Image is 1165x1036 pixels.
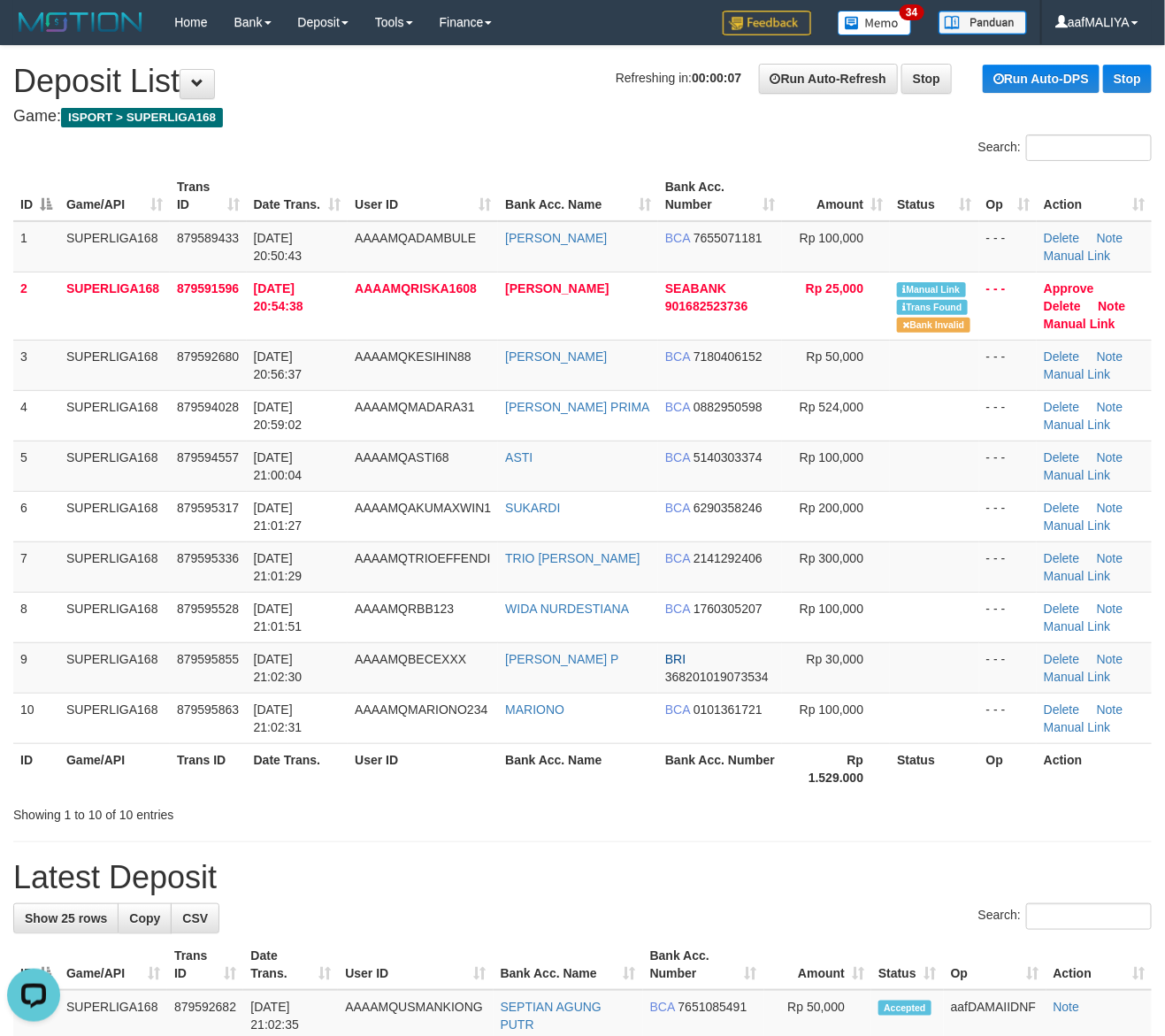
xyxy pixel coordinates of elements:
span: SEABANK [665,281,726,295]
th: ID: activate to sort column descending [13,940,59,990]
td: - - - [979,390,1037,441]
td: SUPERLIGA168 [59,592,170,642]
span: AAAAMQRISKA1608 [355,281,477,295]
a: Stop [1103,65,1152,93]
a: Stop [901,64,952,94]
span: AAAAMQBECEXXX [355,652,466,666]
th: Bank Acc. Name: activate to sort column ascending [498,171,658,221]
input: Search: [1026,134,1152,161]
a: Delete [1044,702,1079,717]
a: Delete [1044,652,1079,666]
td: - - - [979,592,1037,642]
span: Show 25 rows [25,911,107,925]
span: 879595528 [177,602,239,616]
span: ISPORT > SUPERLIGA168 [61,108,223,127]
th: Amount: activate to sort column ascending [782,171,890,221]
td: 9 [13,642,59,693]
span: [DATE] 21:01:29 [254,551,303,583]
a: Note [1097,702,1123,717]
th: Bank Acc. Number: activate to sort column ascending [643,940,764,990]
a: Manual Link [1044,418,1111,432]
a: CSV [171,903,219,933]
a: Note [1097,231,1123,245]
img: panduan.png [939,11,1027,35]
a: [PERSON_NAME] P [505,652,618,666]
th: Status: activate to sort column ascending [871,940,944,990]
td: - - - [979,491,1037,541]
a: WIDA NURDESTIANA [505,602,629,616]
span: [DATE] 21:01:27 [254,501,303,533]
span: [DATE] 20:59:02 [254,400,303,432]
td: SUPERLIGA168 [59,340,170,390]
button: Open LiveChat chat widget [7,7,60,60]
td: - - - [979,642,1037,693]
img: MOTION_logo.png [13,9,148,35]
span: Copy 901682523736 to clipboard [665,299,747,313]
a: Manual Link [1044,468,1111,482]
span: Rp 100,000 [800,602,863,616]
span: 879594557 [177,450,239,464]
label: Search: [978,134,1152,161]
td: SUPERLIGA168 [59,693,170,743]
a: Run Auto-Refresh [759,64,898,94]
img: Feedback.jpg [723,11,811,35]
span: BCA [665,702,690,717]
h4: Game: [13,108,1152,126]
a: Show 25 rows [13,903,119,933]
span: AAAAMQMADARA31 [355,400,474,414]
span: Rp 25,000 [806,281,863,295]
span: 34 [900,4,924,20]
span: Rp 524,000 [800,400,863,414]
th: Rp 1.529.000 [782,743,890,794]
span: Copy 0882950598 to clipboard [694,400,763,414]
th: Amount: activate to sort column ascending [764,940,871,990]
span: [DATE] 21:01:51 [254,602,303,633]
span: BCA [665,551,690,565]
span: [DATE] 21:02:31 [254,702,303,734]
a: Delete [1044,450,1079,464]
a: Approve [1044,281,1094,295]
span: Copy [129,911,160,925]
th: Trans ID [170,743,247,794]
td: 8 [13,592,59,642]
a: Note [1097,349,1123,364]
a: Note [1097,551,1123,565]
span: 879595336 [177,551,239,565]
span: Copy 6290358246 to clipboard [694,501,763,515]
a: TRIO [PERSON_NAME] [505,551,640,565]
span: [DATE] 20:54:38 [254,281,303,313]
a: Note [1097,652,1123,666]
th: Trans ID: activate to sort column ascending [167,940,243,990]
a: Note [1097,602,1123,616]
td: - - - [979,541,1037,592]
span: BCA [665,602,690,616]
a: [PERSON_NAME] PRIMA [505,400,649,414]
th: Op: activate to sort column ascending [944,940,1046,990]
img: Button%20Memo.svg [838,11,912,35]
a: Delete [1044,400,1079,414]
td: 2 [13,272,59,340]
span: BCA [665,349,690,364]
th: Date Trans.: activate to sort column ascending [247,171,349,221]
span: Rp 100,000 [800,450,863,464]
td: SUPERLIGA168 [59,642,170,693]
label: Search: [978,903,1152,930]
td: 6 [13,491,59,541]
td: - - - [979,272,1037,340]
a: Note [1097,501,1123,515]
span: CSV [182,911,208,925]
span: AAAAMQTRIOEFFENDI [355,551,490,565]
span: Rp 200,000 [800,501,863,515]
th: ID [13,743,59,794]
th: Bank Acc. Number [658,743,782,794]
td: 7 [13,541,59,592]
span: Accepted [878,1001,931,1016]
span: AAAAMQKESIHIN88 [355,349,471,364]
td: - - - [979,441,1037,491]
a: Delete [1044,602,1079,616]
a: Copy [118,903,172,933]
a: [PERSON_NAME] [505,349,607,364]
th: Status [890,743,978,794]
span: Refreshing in: [616,71,741,85]
span: BCA [665,450,690,464]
